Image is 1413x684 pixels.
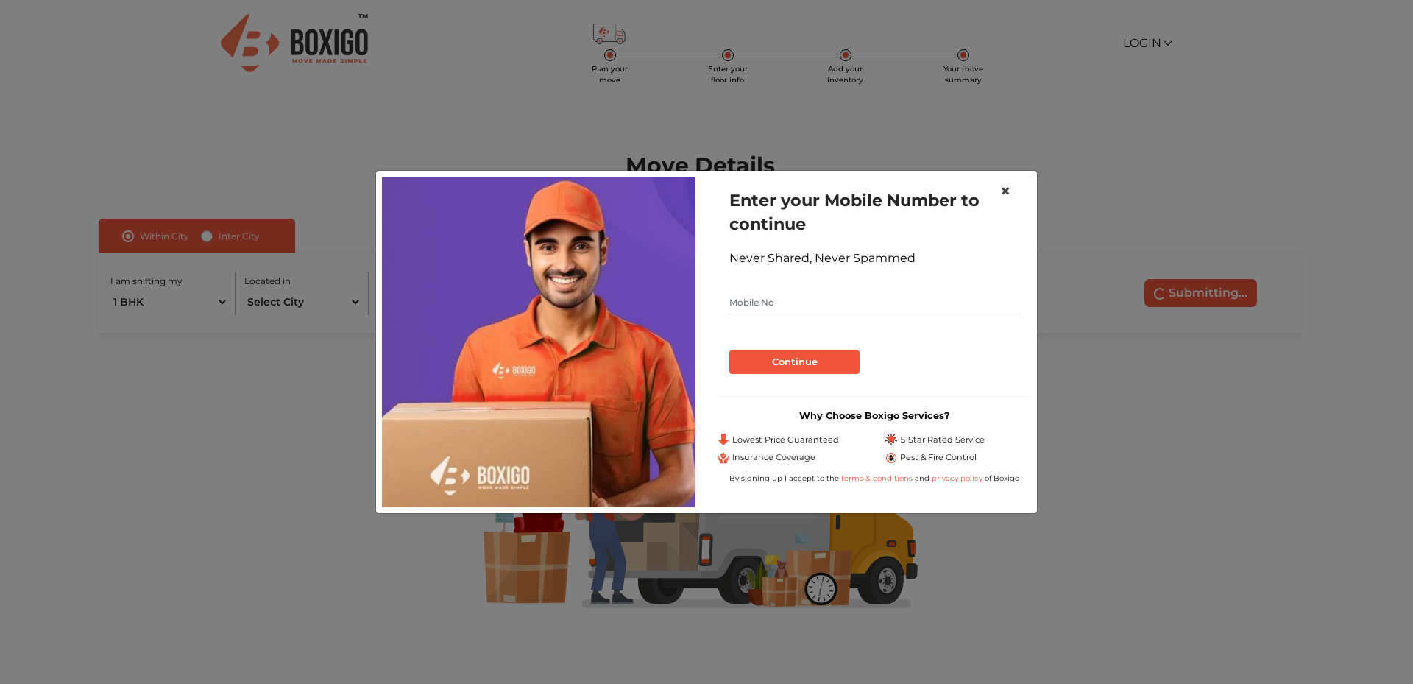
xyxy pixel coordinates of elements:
span: Lowest Price Guaranteed [732,434,839,446]
a: terms & conditions [841,473,915,483]
img: relocation-img [382,177,695,507]
h1: Enter your Mobile Number to continue [729,188,1019,236]
h3: Why Choose Boxigo Services? [718,410,1031,421]
a: privacy policy [929,473,985,483]
div: By signing up I accept to the and of Boxigo [718,473,1031,484]
span: 5 Star Rated Service [900,434,985,446]
span: × [1000,180,1010,202]
span: Pest & Fire Control [900,451,977,464]
input: Mobile No [729,291,1019,314]
div: Never Shared, Never Spammed [729,250,1019,267]
button: Close [988,171,1022,212]
button: Continue [729,350,860,375]
span: Insurance Coverage [732,451,815,464]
